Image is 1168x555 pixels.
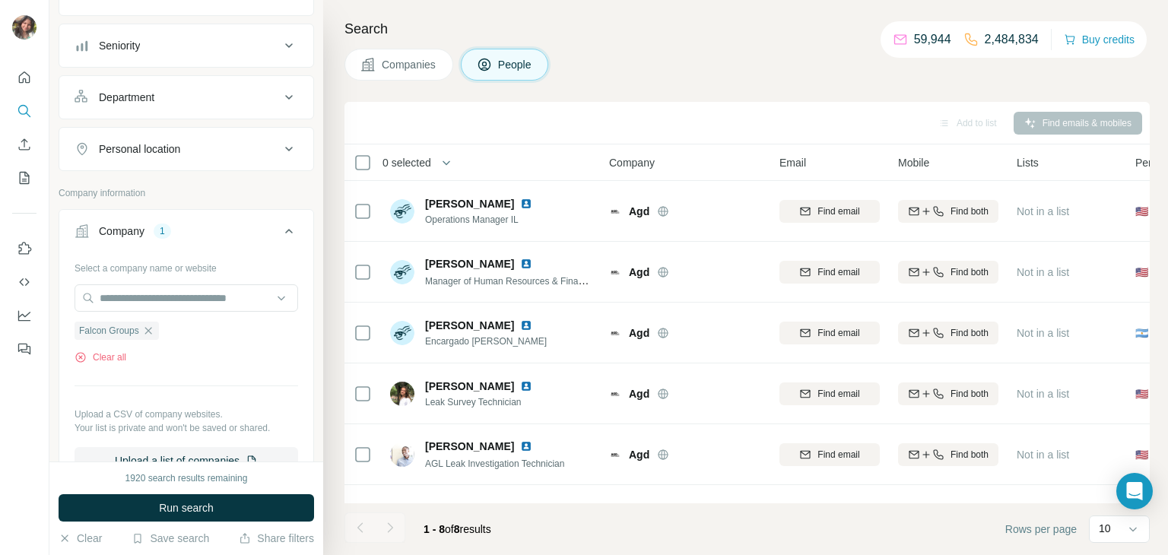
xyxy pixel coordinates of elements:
[520,502,532,514] img: LinkedIn logo
[59,494,314,522] button: Run search
[951,265,989,279] span: Find both
[520,319,532,331] img: LinkedIn logo
[390,321,414,345] img: Avatar
[898,200,998,223] button: Find both
[629,386,649,401] span: Agd
[609,155,655,170] span: Company
[424,523,491,535] span: results
[779,200,880,223] button: Find email
[390,503,414,528] img: Avatar
[59,79,313,116] button: Department
[779,261,880,284] button: Find email
[445,523,454,535] span: of
[59,213,313,255] button: Company1
[520,258,532,270] img: LinkedIn logo
[12,131,36,158] button: Enrich CSV
[1135,447,1148,462] span: 🇺🇸
[425,256,514,271] span: [PERSON_NAME]
[985,30,1039,49] p: 2,484,834
[12,64,36,91] button: Quick start
[629,265,649,280] span: Agd
[99,141,180,157] div: Personal location
[425,318,514,333] span: [PERSON_NAME]
[609,205,621,217] img: Logo of Agd
[12,97,36,125] button: Search
[99,90,154,105] div: Department
[390,199,414,224] img: Avatar
[951,448,989,461] span: Find both
[390,382,414,406] img: Avatar
[425,458,564,469] span: AGL Leak Investigation Technician
[425,500,514,515] span: [PERSON_NAME]
[898,443,998,466] button: Find both
[498,57,533,72] span: People
[1135,265,1148,280] span: 🇺🇸
[425,335,551,348] span: Encargado [PERSON_NAME]
[817,448,859,461] span: Find email
[75,421,298,435] p: Your list is private and won't be saved or shared.
[629,447,649,462] span: Agd
[12,268,36,296] button: Use Surfe API
[75,255,298,275] div: Select a company name or website
[1017,205,1069,217] span: Not in a list
[629,204,649,219] span: Agd
[99,224,144,239] div: Company
[951,387,989,401] span: Find both
[609,449,621,461] img: Logo of Agd
[898,382,998,405] button: Find both
[425,395,551,409] span: Leak Survey Technician
[382,57,437,72] span: Companies
[125,471,248,485] div: 1920 search results remaining
[382,155,431,170] span: 0 selected
[424,523,445,535] span: 1 - 8
[75,350,126,364] button: Clear all
[239,531,314,546] button: Share filters
[520,198,532,210] img: LinkedIn logo
[75,447,298,474] button: Upload a list of companies
[454,523,460,535] span: 8
[1017,388,1069,400] span: Not in a list
[898,261,998,284] button: Find both
[1135,325,1148,341] span: 🇦🇷
[1135,386,1148,401] span: 🇺🇸
[159,500,214,515] span: Run search
[779,443,880,466] button: Find email
[425,274,593,287] span: Manager of Human Resources & Finance
[132,531,209,546] button: Save search
[425,439,514,454] span: [PERSON_NAME]
[817,265,859,279] span: Find email
[59,27,313,64] button: Seniority
[12,164,36,192] button: My lists
[425,196,514,211] span: [PERSON_NAME]
[1017,449,1069,461] span: Not in a list
[779,155,806,170] span: Email
[1135,204,1148,219] span: 🇺🇸
[951,205,989,218] span: Find both
[609,327,621,339] img: Logo of Agd
[390,442,414,467] img: Avatar
[59,131,313,167] button: Personal location
[344,18,1150,40] h4: Search
[817,387,859,401] span: Find email
[609,266,621,278] img: Logo of Agd
[75,408,298,421] p: Upload a CSV of company websites.
[520,440,532,452] img: LinkedIn logo
[1017,327,1069,339] span: Not in a list
[59,531,102,546] button: Clear
[425,379,514,394] span: [PERSON_NAME]
[629,325,649,341] span: Agd
[1116,473,1153,509] div: Open Intercom Messenger
[1017,155,1039,170] span: Lists
[520,380,532,392] img: LinkedIn logo
[609,388,621,400] img: Logo of Agd
[951,326,989,340] span: Find both
[898,155,929,170] span: Mobile
[79,324,139,338] span: Falcon Groups
[12,235,36,262] button: Use Surfe on LinkedIn
[99,38,140,53] div: Seniority
[390,260,414,284] img: Avatar
[12,335,36,363] button: Feedback
[59,186,314,200] p: Company information
[1099,521,1111,536] p: 10
[779,382,880,405] button: Find email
